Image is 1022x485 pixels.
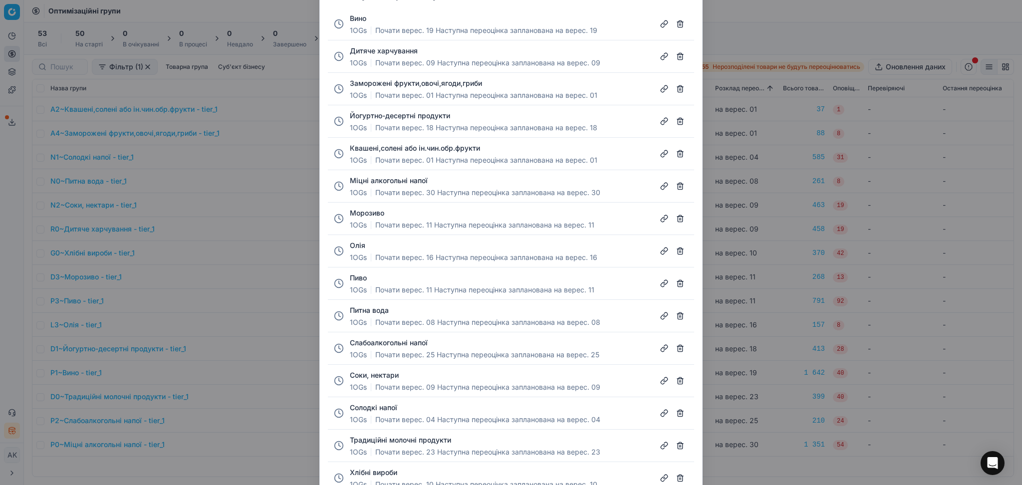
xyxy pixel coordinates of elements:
[375,285,594,295] span: Почати верес. 11 Наступна переоцінка запланована на верес. 11
[350,46,418,56] button: Дитяче харчування
[350,285,367,295] span: 1 OGs
[350,338,428,348] button: Слабоалкогольні напої
[350,415,367,425] span: 1 OGs
[350,78,482,88] button: Заморожені фрукти,овочі,ягоди,гриби
[350,111,450,121] button: Йогуртно-десертні продукти
[350,13,366,23] button: Вино
[375,123,597,133] span: Почати верес. 18 Наступна переоцінка запланована на верес. 18
[350,208,384,218] button: Морозиво
[350,90,367,100] span: 1 OGs
[375,90,597,100] span: Почати верес. 01 Наступна переоцінка запланована на верес. 01
[375,155,597,165] span: Почати верес. 01 Наступна переоцінка запланована на верес. 01
[350,305,389,315] button: Питна вода
[350,370,399,380] button: Соки, нектари
[350,25,367,35] span: 1 OGs
[350,350,367,360] span: 1 OGs
[375,447,600,457] span: Почати верес. 23 Наступна переоцінка запланована на верес. 23
[375,252,597,262] span: Почати верес. 16 Наступна переоцінка запланована на верес. 16
[375,188,600,198] span: Почати верес. 30 Наступна переоцінка запланована на верес. 30
[350,220,367,230] span: 1 OGs
[375,25,597,35] span: Почати верес. 19 Наступна переоцінка запланована на верес. 19
[375,415,600,425] span: Почати верес. 04 Наступна переоцінка запланована на верес. 04
[350,176,428,186] button: Міцні алкогольні напої
[375,317,600,327] span: Почати верес. 08 Наступна переоцінка запланована на верес. 08
[375,220,594,230] span: Почати верес. 11 Наступна переоцінка запланована на верес. 11
[350,123,367,133] span: 1 OGs
[375,58,600,68] span: Почати верес. 09 Наступна переоцінка запланована на верес. 09
[350,317,367,327] span: 1 OGs
[375,350,599,360] span: Почати верес. 25 Наступна переоцінка запланована на верес. 25
[350,273,367,283] button: Пиво
[350,403,397,413] button: Солодкі напої
[350,143,480,153] button: Квашені,солені або ін.чин.обр.фрукти
[350,155,367,165] span: 1 OGs
[350,447,367,457] span: 1 OGs
[350,435,451,445] button: Традиційні молочні продукти
[350,468,397,478] button: Хлібні вироби
[350,188,367,198] span: 1 OGs
[350,252,367,262] span: 1 OGs
[350,241,365,250] button: Олія
[350,382,367,392] span: 1 OGs
[350,58,367,68] span: 1 OGs
[375,382,600,392] span: Почати верес. 09 Наступна переоцінка запланована на верес. 09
